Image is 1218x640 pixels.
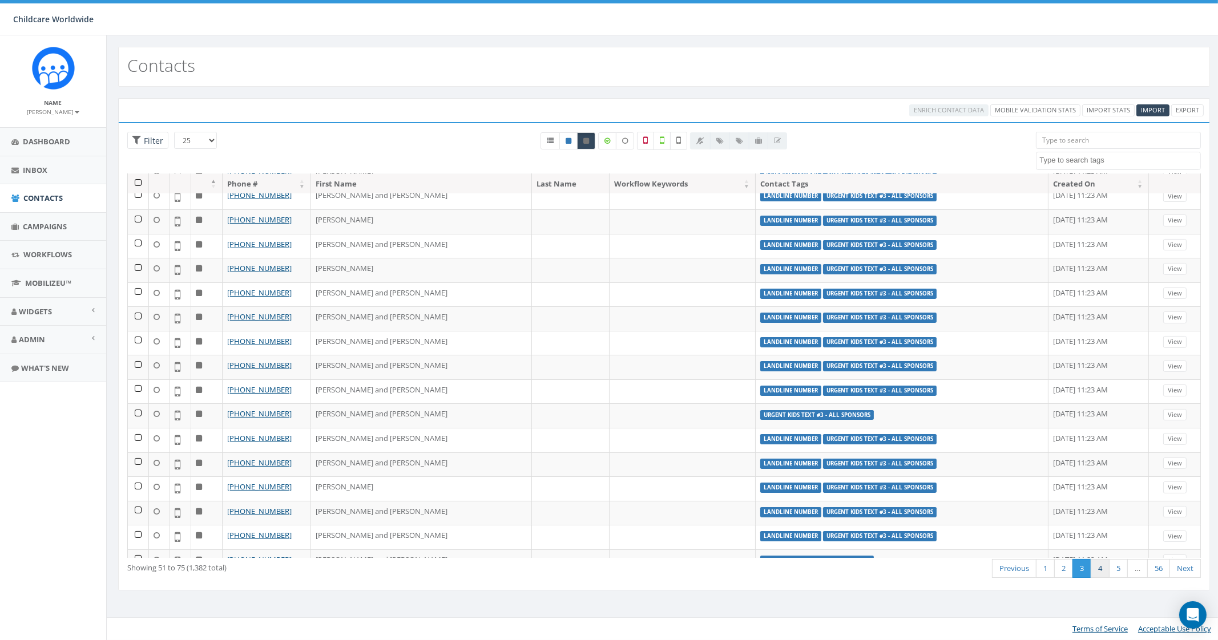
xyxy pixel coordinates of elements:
th: Workflow Keywords: activate to sort column ascending [610,174,756,194]
td: [PERSON_NAME] and [PERSON_NAME] [311,549,532,574]
label: Data Enriched [598,132,616,149]
a: [PHONE_NUMBER] [227,457,292,468]
td: [DATE] 11:23 AM [1048,355,1149,379]
a: Terms of Service [1072,623,1128,634]
span: Widgets [19,306,52,317]
a: Acceptable Use Policy [1138,623,1211,634]
input: Type to search [1036,132,1200,149]
a: [PHONE_NUMBER] [227,481,292,492]
a: [PHONE_NUMBER] [227,239,292,249]
td: [DATE] 11:23 AM [1048,549,1149,574]
img: Rally_Corp_Icon.png [32,47,75,90]
label: landline number [760,531,821,541]
a: Import [1136,104,1169,116]
label: landline number [760,459,821,469]
a: [PERSON_NAME] [27,106,79,116]
td: [PERSON_NAME] and [PERSON_NAME] [311,525,532,549]
a: 4 [1091,559,1110,578]
td: [DATE] 11:23 AM [1048,209,1149,234]
label: landline number [760,337,821,347]
td: [PERSON_NAME] [311,258,532,282]
td: [DATE] 11:23 AM [1048,282,1149,307]
th: First Name [311,174,532,194]
a: View [1163,191,1187,202]
label: landline number [760,191,821,201]
label: landline number [760,313,821,323]
span: Advance Filter [127,132,168,149]
label: landline number [760,361,821,371]
small: Name [45,99,62,107]
label: Urgent Kids Text #3 - All Sponsors [823,483,937,493]
a: View [1163,214,1187,226]
a: View [1163,433,1187,445]
td: [PERSON_NAME] and [PERSON_NAME] [311,282,532,307]
label: Urgent Kids Text #3 - All Sponsors [823,361,937,371]
a: Next [1169,559,1201,578]
label: Urgent Kids Text #3 - All Sponsors [823,264,937,274]
th: Created On: activate to sort column ascending [1048,174,1149,194]
a: Opted Out [577,132,595,149]
td: [DATE] 11:23 AM [1048,379,1149,404]
label: Urgent Kids Text #3 - All Sponsors [760,556,874,566]
a: … [1127,559,1148,578]
h2: Contacts [127,56,195,75]
label: landline number [760,483,821,493]
td: [PERSON_NAME] [311,476,532,501]
td: [DATE] 11:23 AM [1048,234,1149,258]
a: [PHONE_NUMBER] [227,311,292,322]
label: landline number [760,434,821,444]
label: Urgent Kids Text #3 - All Sponsors [823,216,937,226]
label: landline number [760,264,821,274]
label: landline number [760,216,821,226]
td: [DATE] 11:23 AM [1048,306,1149,331]
label: Data not Enriched [616,132,634,149]
label: Urgent Kids Text #3 - All Sponsors [823,191,937,201]
label: Validated [654,132,671,150]
a: All contacts [541,132,560,149]
a: [PHONE_NUMBER] [227,554,292,565]
td: [PERSON_NAME] and [PERSON_NAME] [311,379,532,404]
a: [PHONE_NUMBER] [227,214,292,225]
td: [PERSON_NAME] and [PERSON_NAME] [311,331,532,355]
a: View [1163,481,1187,493]
span: Childcare Worldwide [14,14,94,25]
td: [PERSON_NAME] [311,209,532,234]
small: [PERSON_NAME] [27,108,79,116]
a: [PHONE_NUMBER] [227,384,292,395]
th: Contact Tags [756,174,1048,194]
label: Urgent Kids Text #3 - All Sponsors [823,386,937,396]
td: [PERSON_NAME] and [PERSON_NAME] [311,501,532,525]
label: Not Validated [670,132,687,150]
td: [PERSON_NAME] and [PERSON_NAME] [311,306,532,331]
td: [PERSON_NAME] and [PERSON_NAME] [311,452,532,477]
a: [PHONE_NUMBER] [227,287,292,298]
textarea: Search [1039,155,1200,165]
label: Urgent Kids Text #3 - All Sponsors [823,434,937,444]
a: [PHONE_NUMBER] [227,433,292,443]
div: Open Intercom Messenger [1179,601,1207,629]
span: What's New [21,363,69,373]
a: [PHONE_NUMBER] [227,336,292,346]
a: View [1163,530,1187,542]
td: [PERSON_NAME] and [PERSON_NAME] [311,185,532,209]
a: View [1163,311,1187,323]
a: View [1163,287,1187,299]
td: [DATE] 11:23 AM [1048,403,1149,428]
label: Urgent Kids Text #3 - All Sponsors [823,459,937,469]
a: View [1163,506,1187,518]
a: [PHONE_NUMBER] [227,506,292,516]
td: [DATE] 11:23 AM [1048,452,1149,477]
label: Urgent Kids Text #3 - All Sponsors [823,289,937,299]
th: Last Name [532,174,610,194]
span: Contacts [23,193,63,203]
a: View [1163,263,1187,275]
a: Previous [992,559,1036,578]
a: [PHONE_NUMBER] [227,190,292,200]
td: [PERSON_NAME] and [PERSON_NAME] [311,355,532,379]
td: [DATE] 11:23 AM [1048,525,1149,549]
a: [PHONE_NUMBER] [227,263,292,273]
a: View [1163,384,1187,396]
td: [PERSON_NAME] and [PERSON_NAME] [311,428,532,452]
span: CSV files only [1141,106,1165,114]
a: [PHONE_NUMBER] [227,360,292,370]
